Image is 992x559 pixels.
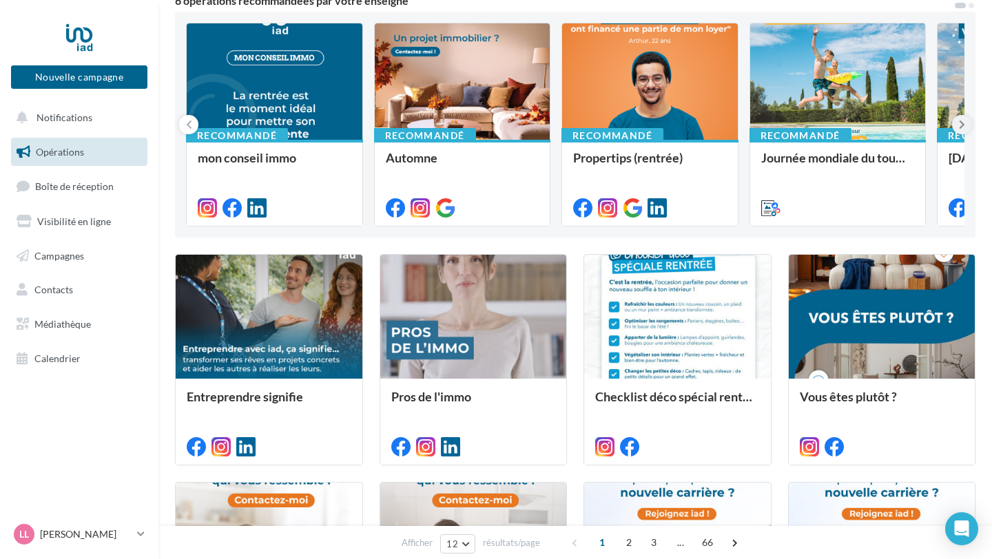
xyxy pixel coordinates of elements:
div: Recommandé [750,128,851,143]
span: 1 [591,531,613,553]
div: Automne [386,151,539,178]
div: Journée mondiale du tourisme [761,151,915,178]
div: Vous êtes plutôt ? [800,390,964,417]
a: Opérations [8,138,150,167]
span: Boîte de réception [35,180,114,192]
span: Visibilité en ligne [37,215,111,227]
div: Propertips (rentrée) [573,151,727,178]
div: Pros de l'immo [391,390,556,417]
span: résultats/page [483,536,540,549]
span: Opérations [36,146,84,158]
div: Recommandé [561,128,663,143]
button: Nouvelle campagne [11,65,147,89]
span: Campagnes [34,249,84,261]
span: Afficher [402,536,433,549]
span: 66 [696,531,719,553]
span: 2 [618,531,640,553]
button: Notifications [8,103,145,132]
a: Campagnes [8,242,150,271]
span: Contacts [34,284,73,295]
a: Médiathèque [8,310,150,339]
div: mon conseil immo [198,151,351,178]
a: Visibilité en ligne [8,207,150,236]
a: Contacts [8,275,150,304]
p: [PERSON_NAME] [40,527,132,541]
div: Checklist déco spécial rentrée [595,390,760,417]
span: 12 [446,538,458,549]
div: Recommandé [374,128,476,143]
div: Recommandé [186,128,288,143]
span: ... [670,531,692,553]
span: Calendrier [34,352,81,364]
button: 12 [440,534,475,553]
span: LL [19,527,29,541]
a: Boîte de réception [8,171,150,201]
div: Entreprendre signifie [187,390,351,417]
a: Calendrier [8,344,150,373]
span: Notifications [37,112,92,123]
div: Open Intercom Messenger [945,512,978,545]
span: 3 [643,531,665,553]
a: LL [PERSON_NAME] [11,521,147,547]
span: Médiathèque [34,318,91,330]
